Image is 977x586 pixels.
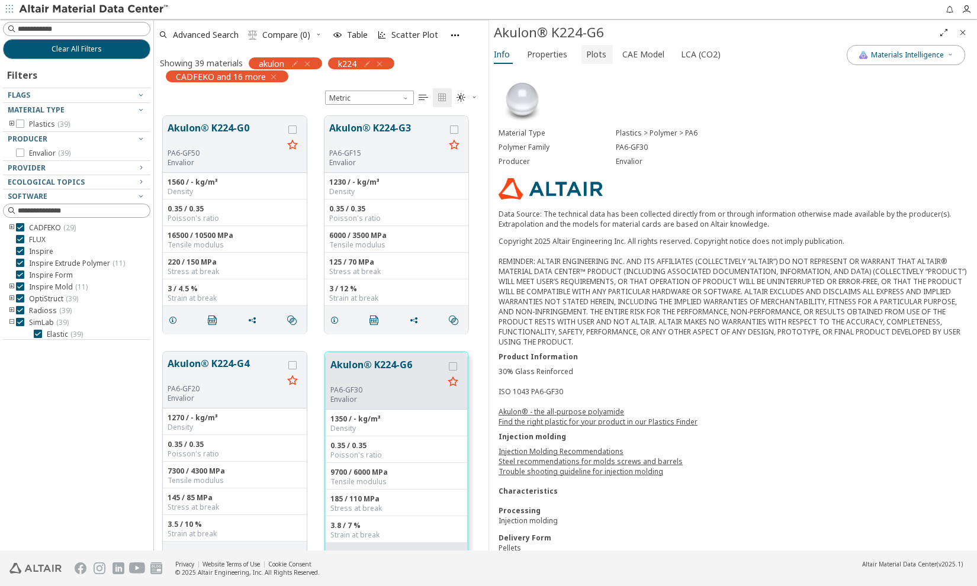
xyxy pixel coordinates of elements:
button: Close [953,23,972,42]
div: 3 / 12 % [329,284,464,294]
i:  [369,315,379,325]
span: ( 39 ) [58,148,70,158]
span: Producer [8,134,47,144]
div: Injection molding [499,432,968,442]
p: Envalior [168,394,283,403]
i:  [457,93,466,102]
a: Trouble shooting guideline for injection molding [499,466,663,476]
span: Scatter Plot [391,31,438,39]
i: toogle group [8,294,16,304]
button: Favorite [283,136,302,155]
span: OptiStruct [29,294,78,304]
div: 125 / 70 MPa [329,257,464,267]
div: Poisson's ratio [330,450,462,460]
div: Envalior [616,157,968,166]
a: Find the right plastic for your product in our Plastics Finder [499,417,698,427]
span: Flags [8,90,30,100]
button: Theme [452,88,483,107]
div: Delivery Form [499,533,968,543]
span: Inspire Mold [29,282,88,292]
div: Plastics > Polymer > PA6 [616,128,968,138]
div: Akulon® K224-G6 [494,23,934,42]
span: Altair Material Data Center [862,560,937,568]
div: 145 / 85 MPa [168,493,302,503]
div: 0.35 / 0.35 [168,440,302,449]
div: 6000 / 3500 MPa [329,231,464,240]
span: LCA (CO2) [681,45,721,64]
div: Strain at break [168,529,302,539]
button: Details [324,308,349,332]
button: Akulon® K224-G6 [330,358,443,385]
span: Inspire Extrude Polymer [29,259,125,268]
span: Plots [586,45,606,64]
i: toogle group [8,306,16,315]
div: Filters [3,59,43,88]
div: 1350 / - kg/m³ [330,414,462,424]
p: Envalior [168,158,283,168]
div: Stress at break [168,267,302,276]
a: Cookie Consent [268,560,311,568]
span: ( 39 ) [59,305,72,315]
div: Density [168,187,302,197]
button: Akulon® K224-G3 [329,121,445,149]
div: PA6-GF50 [168,149,283,158]
div: Tensile modulus [168,240,302,250]
span: ( 11 ) [113,258,125,268]
button: Share [242,544,267,568]
span: akulon [259,58,284,69]
p: Envalior [329,158,445,168]
button: Details [326,545,351,569]
button: Favorite [445,136,464,155]
div: Pellets [499,543,968,553]
div: © 2025 Altair Engineering, Inc. All Rights Reserved. [175,568,320,577]
div: PA6-GF30 [330,385,443,395]
div: Density [330,424,462,433]
img: Altair Material Data Center [19,4,170,15]
a: Akulon® - the all-purpose polyamide [499,407,624,417]
button: Similar search [443,308,468,332]
div: 9700 / 6000 MPa [330,468,462,477]
i:  [438,93,447,102]
button: Producer [3,132,150,146]
button: Ecological Topics [3,175,150,189]
span: k224 [338,58,356,69]
button: Tile View [433,88,452,107]
button: PDF Download [203,544,227,568]
div: PA6-GF15 [329,149,445,158]
div: PA6-GF30 [616,143,968,152]
span: Metric [325,91,414,105]
div: Polymer Family [499,143,616,152]
i:  [248,30,258,40]
div: 16500 / 10500 MPa [168,231,302,240]
button: Similar search [282,544,307,568]
span: ( 29 ) [63,223,76,233]
button: PDF Download [365,545,390,569]
span: ( 39 ) [66,294,78,304]
a: Steel recommendations for molds screws and barrels [499,456,683,466]
div: 220 / 150 MPa [168,257,302,267]
img: Altair Engineering [9,563,62,574]
p: Envalior [330,395,443,404]
div: 7300 / 4300 MPa [168,466,302,476]
span: Inspire [29,247,53,256]
button: Similar search [282,308,307,332]
span: Envalior [29,149,70,158]
div: Unit System [325,91,414,105]
span: FLUX [29,235,46,244]
button: Akulon® K224-G4 [168,356,283,384]
a: Website Terms of Use [203,560,260,568]
img: Material Type Image [499,76,546,124]
div: Strain at break [168,294,302,303]
i: toogle group [8,120,16,129]
div: Tensile modulus [329,240,464,250]
div: 1560 / - kg/m³ [168,178,302,187]
button: Details [163,308,188,332]
div: Tensile modulus [168,476,302,485]
p: Data Source: The technical data has been collected directly from or through information otherwise... [499,209,968,229]
button: Details [163,544,188,568]
div: Density [168,423,302,432]
i:  [208,315,217,325]
button: Favorite [443,373,462,392]
i: toogle group [8,318,16,327]
img: AI Copilot [859,50,868,60]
